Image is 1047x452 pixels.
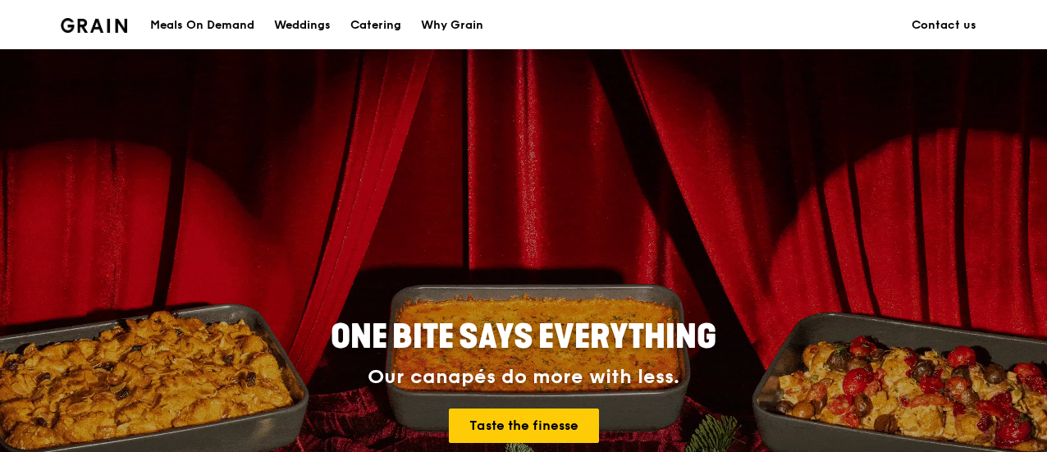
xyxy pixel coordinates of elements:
[341,1,411,50] a: Catering
[449,409,599,443] a: Taste the finesse
[350,1,401,50] div: Catering
[331,317,716,357] span: ONE BITE SAYS EVERYTHING
[61,18,127,33] img: Grain
[150,1,254,50] div: Meals On Demand
[274,1,331,50] div: Weddings
[264,1,341,50] a: Weddings
[411,1,493,50] a: Why Grain
[902,1,986,50] a: Contact us
[421,1,483,50] div: Why Grain
[228,366,819,389] div: Our canapés do more with less.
